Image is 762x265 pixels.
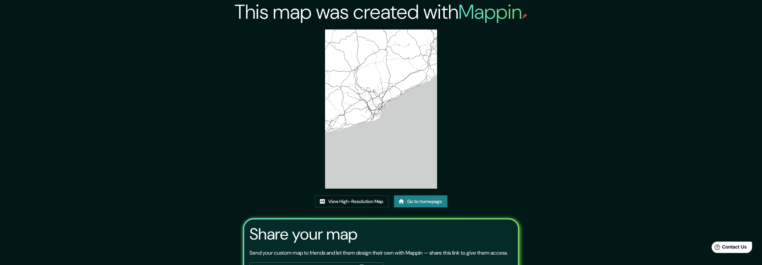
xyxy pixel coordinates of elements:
img: created-map [325,29,437,189]
iframe: Help widget launcher [702,239,755,258]
img: mappin-pin [522,13,527,19]
a: Go to homepage [394,195,447,208]
h3: Share your map [249,225,357,244]
a: View High-Resolution Map [315,195,389,208]
p: Send your custom map to friends and let them design their own with Mappin — share this link to gi... [249,249,508,257]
